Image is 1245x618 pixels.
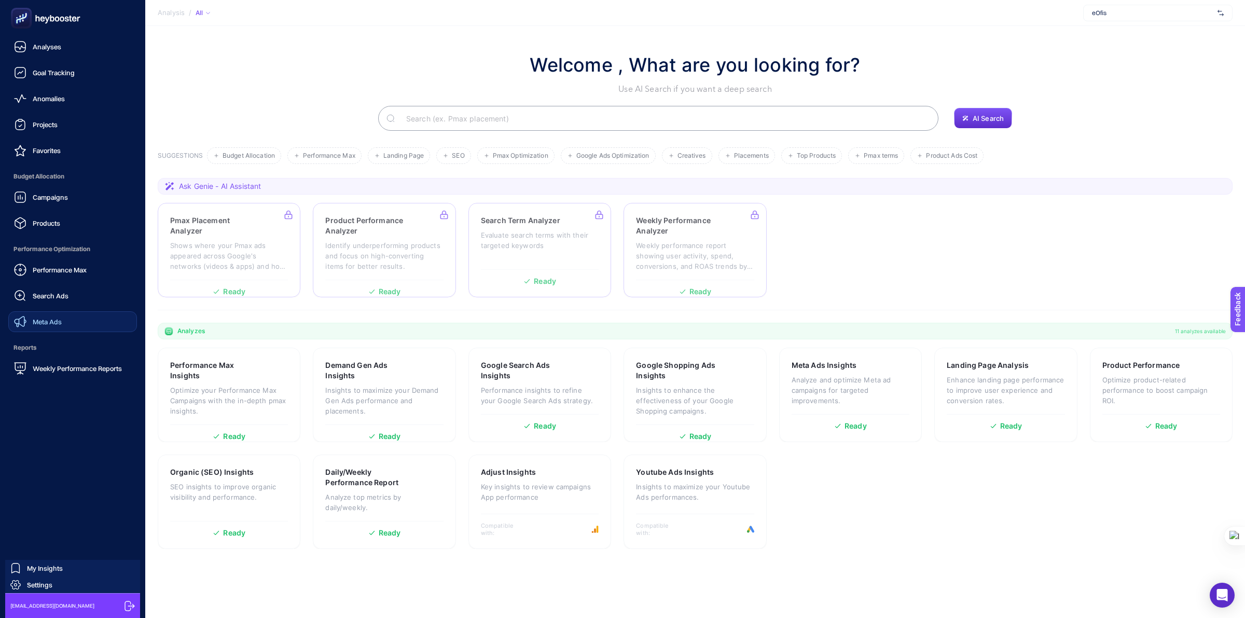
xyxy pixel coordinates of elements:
[468,348,611,442] a: Google Search Ads InsightsPerformance insights to refine your Google Search Ads strategy.Ready
[8,285,137,306] a: Search Ads
[797,152,836,160] span: Top Products
[1090,348,1233,442] a: Product PerformanceOptimize product-related performance to boost campaign ROI.Ready
[8,187,137,208] a: Campaigns
[845,422,867,430] span: Ready
[1102,360,1180,370] h3: Product Performance
[33,292,68,300] span: Search Ads
[383,152,424,160] span: Landing Page
[33,193,68,201] span: Campaigns
[1210,583,1235,608] div: Open Intercom Messenger
[779,348,922,442] a: Meta Ads InsightsAnalyze and optimize Meta ad campaigns for targeted improvements.Ready
[1092,9,1213,17] span: eOfis
[481,482,599,502] p: Key insights to review campaigns App performance
[734,152,769,160] span: Placements
[313,455,455,549] a: Daily/Weekly Performance ReportAnalyze top metrics by daily/weekly.Ready
[158,455,300,549] a: Organic (SEO) InsightsSEO insights to improve organic visibility and performance.Ready
[8,88,137,109] a: Anomalies
[8,166,137,187] span: Budget Allocation
[33,364,122,373] span: Weekly Performance Reports
[33,146,61,155] span: Favorites
[636,385,754,416] p: Insights to enhance the effectiveness of your Google Shopping campaigns.
[481,522,528,537] span: Compatible with:
[223,529,245,537] span: Ready
[636,360,723,381] h3: Google Shopping Ads Insights
[624,348,766,442] a: Google Shopping Ads InsightsInsights to enhance the effectiveness of your Google Shopping campaig...
[33,94,65,103] span: Anomalies
[1000,422,1022,430] span: Ready
[481,467,536,477] h3: Adjust Insights
[864,152,898,160] span: Pmax terms
[6,3,39,11] span: Feedback
[576,152,649,160] span: Google Ads Optimization
[33,120,58,129] span: Projects
[223,433,245,440] span: Ready
[636,522,683,537] span: Compatible with:
[158,9,185,17] span: Analysis
[1155,422,1178,430] span: Ready
[624,455,766,549] a: Youtube Ads InsightsInsights to maximize your Youtube Ads performances.Compatible with:
[325,360,411,381] h3: Demand Gen Ads Insights
[5,576,140,593] a: Settings
[481,360,567,381] h3: Google Search Ads Insights
[8,337,137,358] span: Reports
[10,602,94,610] span: [EMAIL_ADDRESS][DOMAIN_NAME]
[325,467,412,488] h3: Daily/Weekly Performance Report
[636,467,714,477] h3: Youtube Ads Insights
[196,9,210,17] div: All
[8,62,137,83] a: Goal Tracking
[530,51,860,79] h1: Welcome , What are you looking for?
[468,455,611,549] a: Adjust InsightsKey insights to review campaigns App performanceCompatible with:
[8,36,137,57] a: Analyses
[5,560,140,576] a: My Insights
[8,358,137,379] a: Weekly Performance Reports
[398,104,930,133] input: Search
[158,203,300,297] a: Pmax Placement AnalyzerShows where your Pmax ads appeared across Google's networks (videos & apps...
[33,219,60,227] span: Products
[934,348,1077,442] a: Landing Page AnalysisEnhance landing page performance to improve user experience and conversion r...
[33,266,87,274] span: Performance Max
[170,482,288,502] p: SEO insights to improve organic visibility and performance.
[954,108,1012,129] button: AI Search
[973,114,1004,122] span: AI Search
[170,467,254,477] h3: Organic (SEO) Insights
[223,152,275,160] span: Budget Allocation
[189,8,191,17] span: /
[624,203,766,297] a: Weekly Performance AnalyzerWeekly performance report showing user activity, spend, conversions, a...
[1102,375,1220,406] p: Optimize product-related performance to boost campaign ROI.
[325,492,443,513] p: Analyze top metrics by daily/weekly.
[792,360,856,370] h3: Meta Ads Insights
[636,482,754,502] p: Insights to maximize your Youtube Ads performances.
[493,152,548,160] span: Pmax Optimization
[452,152,464,160] span: SEO
[8,114,137,135] a: Projects
[947,375,1064,406] p: Enhance landing page performance to improve user experience and conversion rates.
[158,152,203,164] h3: SUGGESTIONS
[303,152,355,160] span: Performance Max
[947,360,1029,370] h3: Landing Page Analysis
[677,152,706,160] span: Creatives
[1175,327,1226,335] span: 11 analyzes available
[27,581,52,589] span: Settings
[379,433,401,440] span: Ready
[170,360,256,381] h3: Performance Max Insights
[8,239,137,259] span: Performance Optimization
[313,203,455,297] a: Product Performance AnalyzerIdentify underperforming products and focus on high-converting items ...
[325,385,443,416] p: Insights to maximize your Demand Gen Ads performance and placements.
[530,83,860,95] p: Use AI Search if you want a deep search
[8,140,137,161] a: Favorites
[468,203,611,297] a: Search Term AnalyzerEvaluate search terms with their targeted keywordsReady
[33,68,75,77] span: Goal Tracking
[27,564,63,572] span: My Insights
[481,385,599,406] p: Performance insights to refine your Google Search Ads strategy.
[33,43,61,51] span: Analyses
[170,385,288,416] p: Optimize your Performance Max Campaigns with the in-depth pmax insights.
[926,152,977,160] span: Product Ads Cost
[33,318,62,326] span: Meta Ads
[8,213,137,234] a: Products
[177,327,205,335] span: Analyzes
[1218,8,1224,18] img: svg%3e
[689,433,712,440] span: Ready
[313,348,455,442] a: Demand Gen Ads InsightsInsights to maximize your Demand Gen Ads performance and placements.Ready
[792,375,909,406] p: Analyze and optimize Meta ad campaigns for targeted improvements.
[8,311,137,332] a: Meta Ads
